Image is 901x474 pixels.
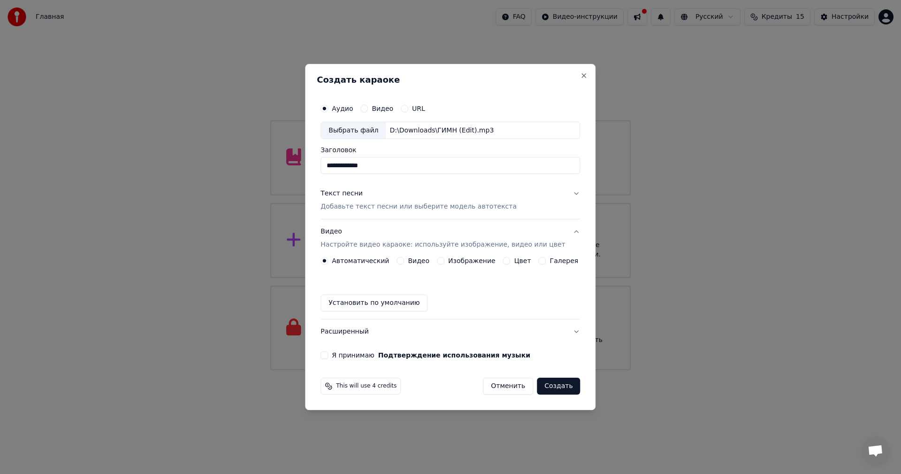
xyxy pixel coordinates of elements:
[321,189,363,199] div: Текст песни
[386,126,497,135] div: D:\Downloads\ГИМН (Edit).mp3
[408,257,429,264] label: Видео
[514,257,531,264] label: Цвет
[332,352,530,358] label: Я принимаю
[372,105,393,112] label: Видео
[321,182,580,219] button: Текст песниДобавьте текст песни или выберите модель автотекста
[412,105,425,112] label: URL
[332,105,353,112] label: Аудио
[321,202,517,212] p: Добавьте текст песни или выберите модель автотекста
[321,240,565,249] p: Настройте видео караоке: используйте изображение, видео или цвет
[321,220,580,257] button: ВидеоНастройте видео караоке: используйте изображение, видео или цвет
[321,122,386,139] div: Выбрать файл
[317,76,584,84] h2: Создать караоке
[321,257,580,319] div: ВидеоНастройте видео караоке: используйте изображение, видео или цвет
[321,319,580,344] button: Расширенный
[378,352,530,358] button: Я принимаю
[550,257,579,264] label: Галерея
[321,147,580,154] label: Заголовок
[336,382,397,390] span: This will use 4 credits
[321,227,565,250] div: Видео
[448,257,496,264] label: Изображение
[537,378,580,395] button: Создать
[483,378,533,395] button: Отменить
[332,257,389,264] label: Автоматический
[321,295,428,311] button: Установить по умолчанию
